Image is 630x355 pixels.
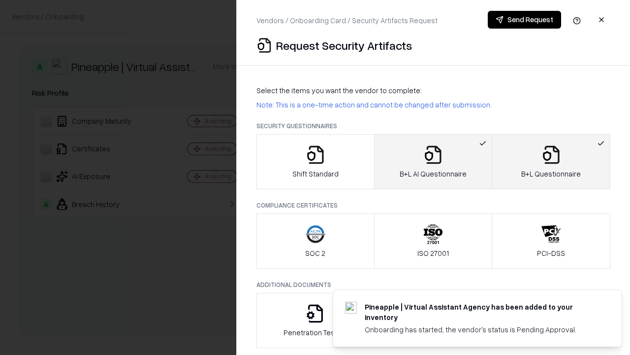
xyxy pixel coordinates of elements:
p: B+L Questionnaire [521,169,581,179]
p: Penetration Testing [283,327,347,338]
button: B+L Questionnaire [492,134,610,189]
button: SOC 2 [256,213,375,269]
button: ISO 27001 [374,213,493,269]
button: Send Request [488,11,561,29]
button: B+L AI Questionnaire [374,134,493,189]
p: Vendors / Onboarding Card / Security Artifacts Request [256,15,438,26]
p: PCI-DSS [537,248,565,258]
p: Compliance Certificates [256,201,610,210]
button: Penetration Testing [256,293,375,348]
p: Security Questionnaires [256,122,610,130]
p: Select the items you want the vendor to complete: [256,85,610,96]
div: Onboarding has started, the vendor's status is Pending Approval. [365,324,598,335]
p: B+L AI Questionnaire [400,169,467,179]
button: PCI-DSS [492,213,610,269]
p: Shift Standard [292,169,339,179]
p: ISO 27001 [417,248,449,258]
div: Pineapple | Virtual Assistant Agency has been added to your inventory [365,302,598,322]
button: Shift Standard [256,134,375,189]
p: SOC 2 [305,248,325,258]
p: Additional Documents [256,281,610,289]
p: Request Security Artifacts [276,37,412,53]
img: trypineapple.com [345,302,357,314]
p: Note: This is a one-time action and cannot be changed after submission. [256,100,610,110]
